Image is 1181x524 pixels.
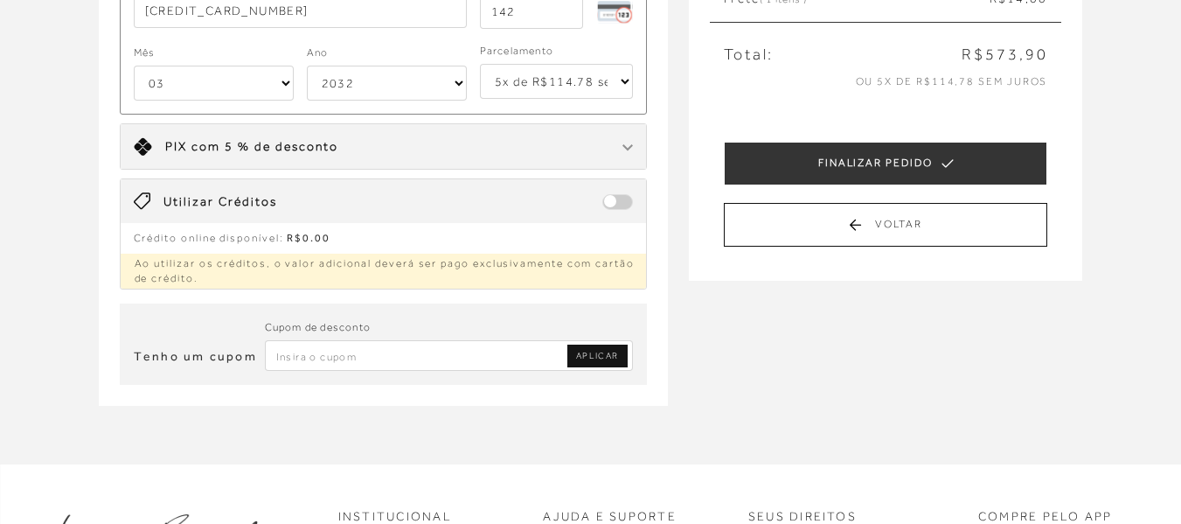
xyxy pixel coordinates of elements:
[307,45,329,61] label: Ano
[724,142,1047,185] button: FINALIZAR PEDIDO
[724,44,774,66] span: Total:
[287,232,330,244] span: R$0.00
[163,193,277,211] span: Utilizar Créditos
[567,345,628,367] a: Aplicar Código
[622,144,633,151] img: chevron
[165,139,187,153] span: PIX
[724,203,1047,247] button: Voltar
[134,45,156,61] label: Mês
[134,348,257,366] h3: Tenho um cupom
[134,232,284,244] span: Crédito online disponível:
[265,319,371,336] label: Cupom de desconto
[480,43,553,59] label: Parcelamento
[962,44,1047,66] span: R$573,90
[191,139,338,153] span: com 5 % de desconto
[576,350,619,362] span: APLICAR
[856,75,1048,87] span: ou 5x de R$114,78 sem juros
[265,340,634,371] input: Inserir Código da Promoção
[121,254,647,289] p: Ao utilizar os créditos, o valor adicional deverá ser pago exclusivamente com cartão de crédito.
